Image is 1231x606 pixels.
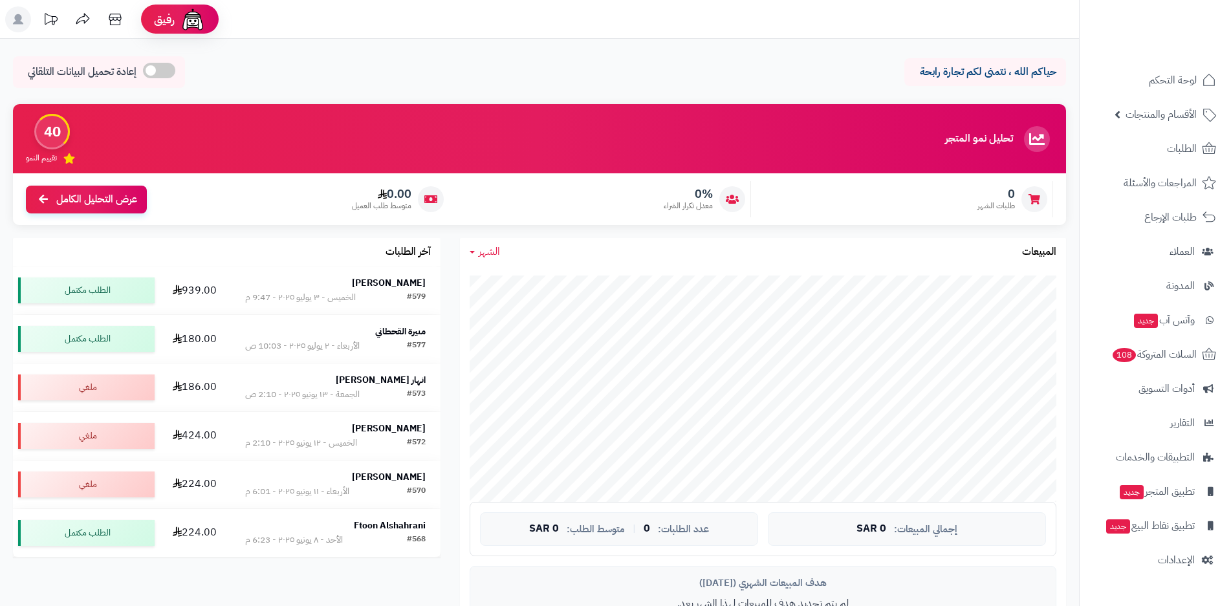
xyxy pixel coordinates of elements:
span: متوسط طلب العميل [352,200,411,211]
span: 0 SAR [529,523,559,535]
span: 0 SAR [856,523,886,535]
span: الطلبات [1167,140,1197,158]
span: لوحة التحكم [1149,71,1197,89]
span: عدد الطلبات: [658,524,709,535]
span: جديد [1120,485,1144,499]
a: التطبيقات والخدمات [1087,442,1223,473]
span: 0.00 [352,187,411,201]
a: الإعدادات [1087,545,1223,576]
span: العملاء [1170,243,1195,261]
span: جديد [1134,314,1158,328]
strong: [PERSON_NAME] [352,276,426,290]
h3: تحليل نمو المتجر [945,133,1013,145]
span: عرض التحليل الكامل [56,192,137,207]
div: الأحد - ٨ يونيو ٢٠٢٥ - 6:23 م [245,534,343,546]
h3: المبيعات [1022,246,1056,258]
span: طلبات الشهر [977,200,1015,211]
a: السلات المتروكة108 [1087,339,1223,370]
span: أدوات التسويق [1138,380,1195,398]
a: تطبيق المتجرجديد [1087,476,1223,507]
div: ملغي [18,471,155,497]
td: 180.00 [160,315,230,363]
div: الخميس - ٣ يوليو ٢٠٢٥ - 9:47 م [245,291,356,304]
span: تقييم النمو [26,153,57,164]
span: 0% [664,187,713,201]
div: #570 [407,485,426,498]
span: السلات المتروكة [1111,345,1197,363]
td: 186.00 [160,363,230,411]
a: أدوات التسويق [1087,373,1223,404]
strong: Ftoon Alshahrani [354,519,426,532]
span: الإعدادات [1158,551,1195,569]
span: إعادة تحميل البيانات التلقائي [28,65,136,80]
a: عرض التحليل الكامل [26,186,147,213]
div: ملغي [18,374,155,400]
span: 108 [1113,348,1136,362]
a: المدونة [1087,270,1223,301]
img: logo-2.png [1143,36,1219,63]
span: رفيق [154,12,175,27]
span: إجمالي المبيعات: [894,524,957,535]
span: المراجعات والأسئلة [1124,174,1197,192]
strong: انهار [PERSON_NAME] [336,373,426,387]
span: | [633,524,636,534]
td: 224.00 [160,460,230,508]
span: معدل تكرار الشراء [664,200,713,211]
a: لوحة التحكم [1087,65,1223,96]
span: التطبيقات والخدمات [1116,448,1195,466]
div: الطلب مكتمل [18,326,155,352]
a: تطبيق نقاط البيعجديد [1087,510,1223,541]
a: المراجعات والأسئلة [1087,168,1223,199]
td: 939.00 [160,266,230,314]
div: ملغي [18,423,155,449]
div: #577 [407,340,426,352]
span: وآتس آب [1133,311,1195,329]
a: التقارير [1087,407,1223,438]
span: الشهر [479,244,500,259]
strong: [PERSON_NAME] [352,422,426,435]
strong: منيرة القحطاني [375,325,426,338]
div: #573 [407,388,426,401]
span: متوسط الطلب: [567,524,625,535]
div: الخميس - ١٢ يونيو ٢٠٢٥ - 2:10 م [245,437,357,449]
img: ai-face.png [180,6,206,32]
span: 0 [644,523,650,535]
a: العملاء [1087,236,1223,267]
strong: [PERSON_NAME] [352,470,426,484]
p: حياكم الله ، نتمنى لكم تجارة رابحة [914,65,1056,80]
span: التقارير [1170,414,1195,432]
a: الشهر [470,244,500,259]
div: #572 [407,437,426,449]
a: وآتس آبجديد [1087,305,1223,336]
div: الطلب مكتمل [18,520,155,546]
div: الجمعة - ١٣ يونيو ٢٠٢٥ - 2:10 ص [245,388,360,401]
span: جديد [1106,519,1130,534]
td: 424.00 [160,412,230,460]
td: 224.00 [160,509,230,557]
span: تطبيق المتجر [1118,482,1195,501]
span: تطبيق نقاط البيع [1105,517,1195,535]
a: تحديثات المنصة [34,6,67,36]
span: 0 [977,187,1015,201]
div: الأربعاء - ٢ يوليو ٢٠٢٥ - 10:03 ص [245,340,360,352]
span: طلبات الإرجاع [1144,208,1197,226]
div: #568 [407,534,426,546]
a: طلبات الإرجاع [1087,202,1223,233]
span: المدونة [1166,277,1195,295]
h3: آخر الطلبات [386,246,431,258]
div: الأربعاء - ١١ يونيو ٢٠٢٥ - 6:01 م [245,485,349,498]
div: الطلب مكتمل [18,277,155,303]
div: #579 [407,291,426,304]
span: الأقسام والمنتجات [1126,105,1197,124]
div: هدف المبيعات الشهري ([DATE]) [480,576,1046,590]
a: الطلبات [1087,133,1223,164]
